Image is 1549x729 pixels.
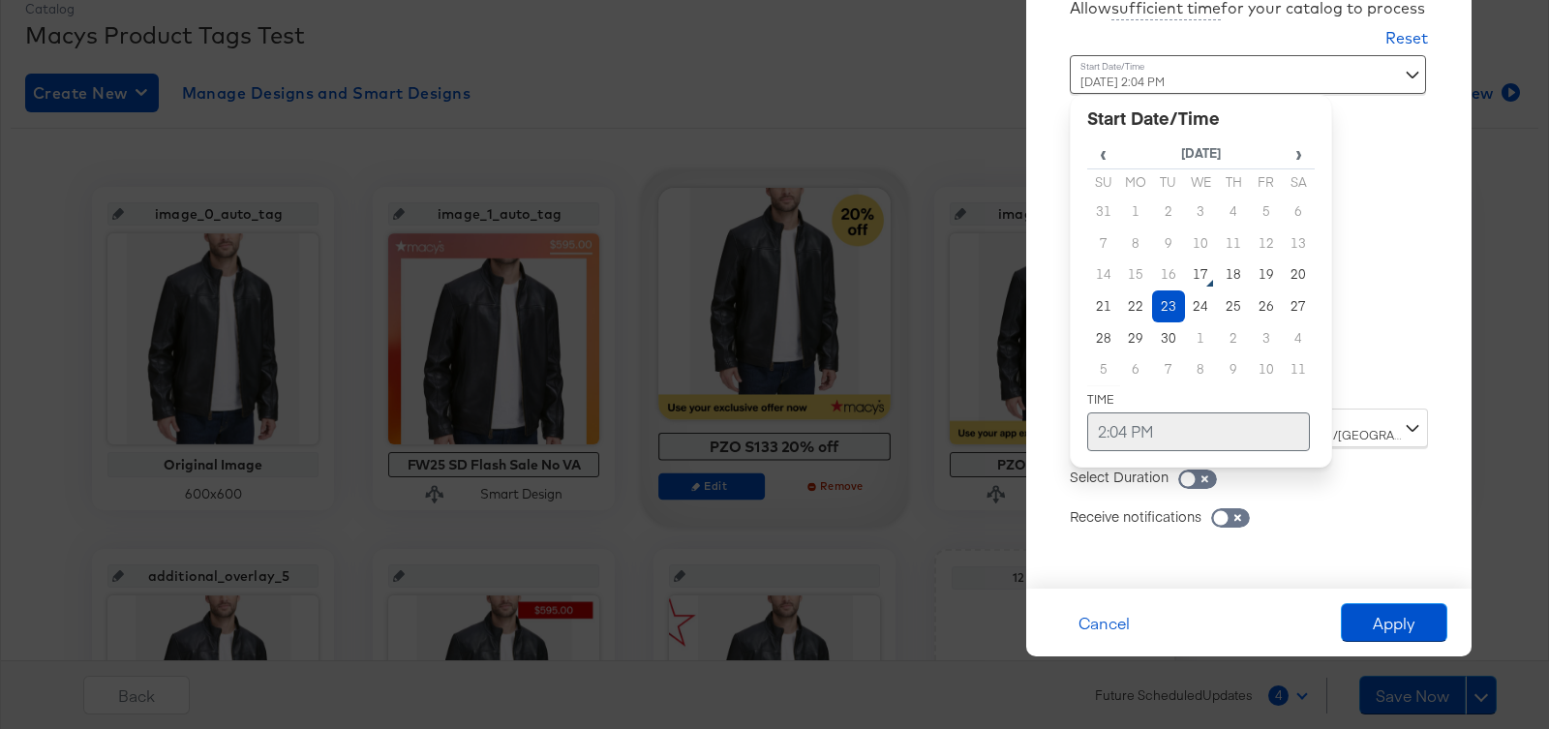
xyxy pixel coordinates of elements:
[1087,196,1120,228] td: 31
[1070,467,1169,486] div: Select Duration
[1050,603,1157,642] button: Cancel
[1217,228,1250,259] td: 11
[1087,258,1120,290] td: 14
[1385,27,1428,49] div: Reset
[1087,353,1120,385] td: 5
[1217,322,1250,354] td: 2
[1185,258,1218,290] td: 17
[1120,258,1153,290] td: 15
[1217,353,1250,385] td: 9
[1087,228,1120,259] td: 7
[1152,258,1185,290] td: 16
[1217,290,1250,322] td: 25
[1250,168,1283,196] th: Fr
[1152,168,1185,196] th: Tu
[1087,322,1120,354] td: 28
[1185,322,1218,354] td: 1
[1088,138,1119,167] span: ‹
[1185,196,1218,228] td: 3
[1250,290,1283,322] td: 26
[1185,168,1218,196] th: We
[1152,290,1185,322] td: 23
[1120,290,1153,322] td: 22
[1250,353,1283,385] td: 10
[1185,353,1218,385] td: 8
[1282,353,1315,385] td: 11
[1087,290,1120,322] td: 21
[1282,168,1315,196] th: Sa
[1282,290,1315,322] td: 27
[1217,196,1250,228] td: 4
[1152,228,1185,259] td: 9
[1120,322,1153,354] td: 29
[1152,322,1185,354] td: 30
[1087,168,1120,196] th: Su
[1217,168,1250,196] th: Th
[1120,228,1153,259] td: 8
[1250,228,1283,259] td: 12
[1152,196,1185,228] td: 2
[1070,506,1201,526] div: Receive notifications
[1385,27,1428,55] button: Reset
[1250,258,1283,290] td: 19
[1282,322,1315,354] td: 4
[1217,258,1250,290] td: 18
[1120,168,1153,196] th: Mo
[1250,322,1283,354] td: 3
[1120,137,1283,169] th: [DATE]
[1250,196,1283,228] td: 5
[1341,603,1447,642] button: Apply
[1185,290,1218,322] td: 24
[1152,353,1185,385] td: 7
[1282,258,1315,290] td: 20
[1120,196,1153,228] td: 1
[1282,228,1315,259] td: 13
[1282,196,1315,228] td: 6
[1087,412,1310,451] td: 2:04 PM
[1283,138,1314,167] span: ›
[1120,353,1153,385] td: 6
[1185,228,1218,259] td: 10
